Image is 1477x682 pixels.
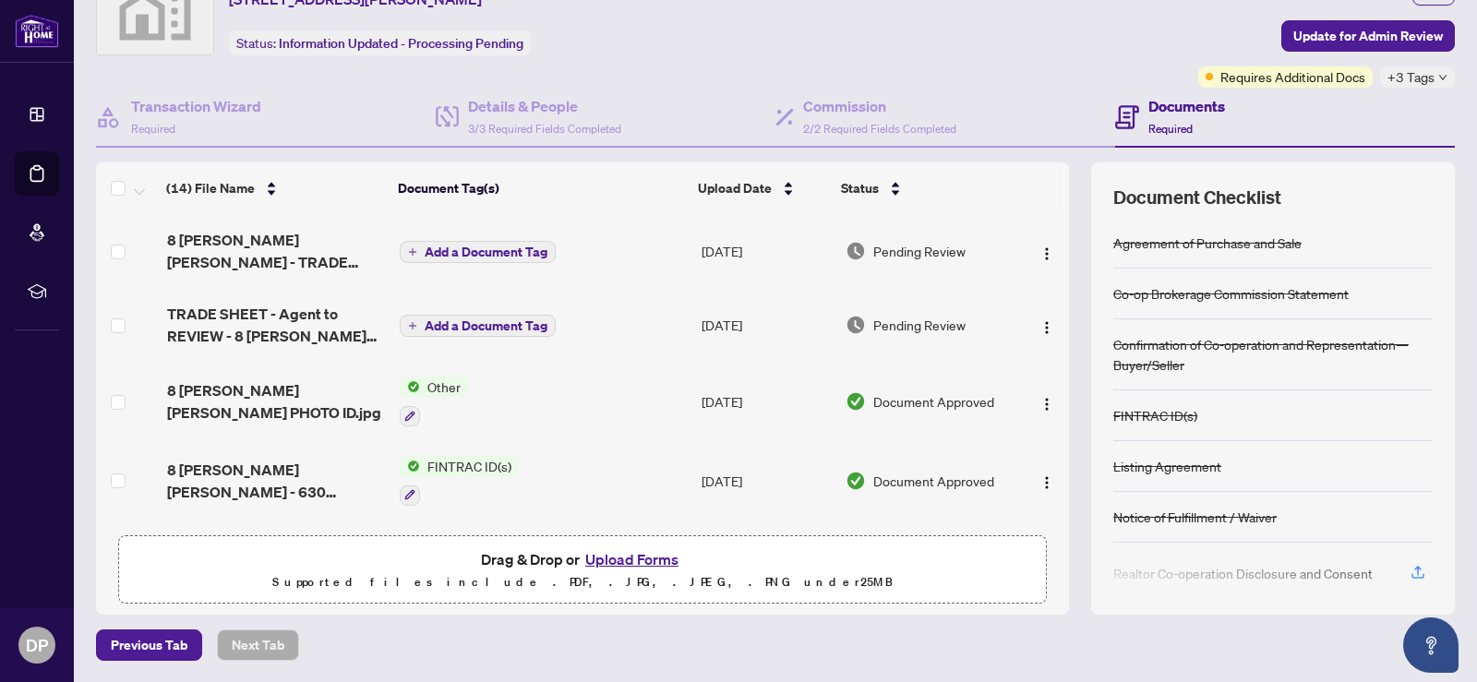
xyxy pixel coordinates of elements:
button: Add a Document Tag [400,314,556,338]
span: Previous Tab [111,630,187,660]
button: Upload Forms [580,547,684,571]
img: Status Icon [400,377,420,397]
span: plus [408,247,417,257]
div: Realtor Co-operation Disclosure and Consent [1113,563,1373,583]
img: Logo [1039,397,1054,412]
img: Document Status [846,241,866,261]
div: Co-op Brokerage Commission Statement [1113,283,1349,304]
span: Required [131,122,175,136]
button: Logo [1032,310,1062,340]
button: Open asap [1403,617,1459,673]
img: Document Status [846,471,866,491]
span: Document Checklist [1113,185,1281,210]
div: Listing Agreement [1113,456,1221,476]
td: [DATE] [694,214,838,288]
th: Status [834,162,1013,214]
span: Information Updated - Processing Pending [279,35,523,52]
button: Previous Tab [96,629,202,661]
span: Document Approved [873,391,994,412]
span: FINTRAC ID(s) [420,456,519,476]
span: Drag & Drop orUpload FormsSupported files include .PDF, .JPG, .JPEG, .PNG under25MB [119,536,1046,604]
span: Required [1148,122,1193,136]
button: Next Tab [217,629,299,661]
span: Drag & Drop or [481,547,684,571]
div: Status: [229,30,531,55]
img: Status Icon [400,456,420,476]
td: [DATE] [694,288,838,362]
td: [DATE] [694,441,838,520]
button: Update for Admin Review [1281,20,1455,52]
th: (14) File Name [159,162,390,214]
span: Add a Document Tag [425,245,547,258]
span: plus [408,321,417,330]
img: logo [15,14,59,48]
span: (14) File Name [166,178,255,198]
span: Add a Document Tag [425,319,547,332]
span: 8 [PERSON_NAME] [PERSON_NAME] - TRADE SHEET.pdf [167,229,385,273]
img: Logo [1039,246,1054,261]
span: Upload Date [698,178,772,198]
div: Confirmation of Co-operation and Representation—Buyer/Seller [1113,334,1433,375]
p: Supported files include .PDF, .JPG, .JPEG, .PNG under 25 MB [130,571,1035,593]
button: Status IconFINTRAC ID(s) [400,456,519,506]
img: Logo [1039,320,1054,335]
span: Other [420,377,468,397]
img: Document Status [846,315,866,335]
button: Logo [1032,387,1062,416]
img: Document Status [846,391,866,412]
td: [DATE] [694,362,838,441]
h4: Commission [803,95,956,117]
button: Add a Document Tag [400,315,556,337]
button: Logo [1032,236,1062,266]
th: Upload Date [690,162,834,214]
div: FINTRAC ID(s) [1113,405,1197,425]
span: DP [26,632,48,658]
img: Logo [1039,475,1054,490]
span: Document Approved [873,471,994,491]
h4: Transaction Wizard [131,95,261,117]
span: Pending Review [873,315,966,335]
span: Status [841,178,879,198]
button: Logo [1032,466,1062,496]
th: Document Tag(s) [390,162,690,214]
div: Notice of Fulfillment / Waiver [1113,507,1277,527]
td: [DATE] [694,520,838,600]
div: Agreement of Purchase and Sale [1113,233,1302,253]
span: 2/2 Required Fields Completed [803,122,956,136]
span: Pending Review [873,241,966,261]
span: Update for Admin Review [1293,21,1443,51]
h4: Details & People [468,95,621,117]
span: +3 Tags [1387,66,1435,88]
span: down [1438,73,1447,82]
span: 8 [PERSON_NAME] [PERSON_NAME] PHOTO ID.jpg [167,379,385,424]
button: Add a Document Tag [400,240,556,264]
button: Status IconOther [400,377,468,426]
button: Add a Document Tag [400,241,556,263]
span: 8 [PERSON_NAME] [PERSON_NAME] - 630 FINTRAC FG.pdf [167,459,385,503]
h4: Documents [1148,95,1225,117]
span: Requires Additional Docs [1220,66,1365,87]
span: TRADE SHEET - Agent to REVIEW - 8 [PERSON_NAME] Dr.pdf [167,303,385,347]
span: 3/3 Required Fields Completed [468,122,621,136]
